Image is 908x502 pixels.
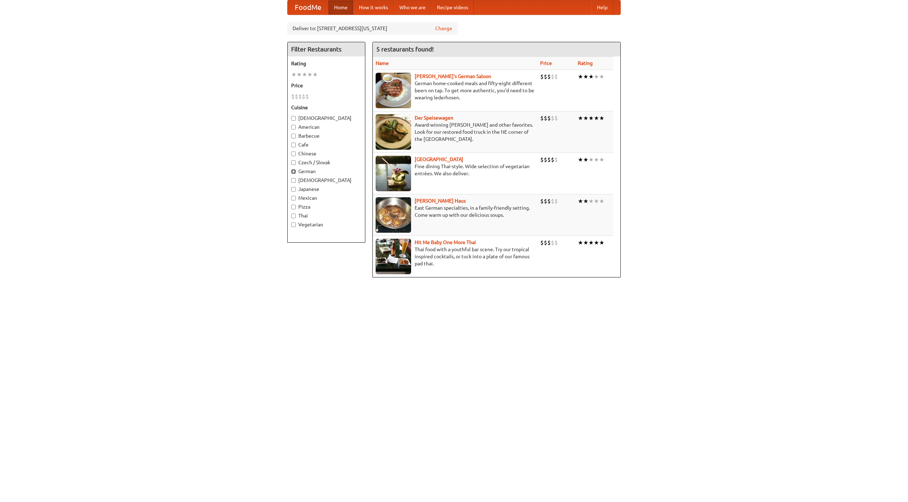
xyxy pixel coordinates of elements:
label: Chinese [291,150,361,157]
li: $ [554,114,558,122]
li: ★ [578,114,583,122]
li: ★ [578,73,583,81]
li: $ [547,114,551,122]
label: [DEMOGRAPHIC_DATA] [291,177,361,184]
a: Name [376,60,389,66]
label: Thai [291,212,361,219]
li: $ [551,114,554,122]
li: $ [551,156,554,164]
input: [DEMOGRAPHIC_DATA] [291,178,296,183]
li: ★ [599,239,604,247]
input: Mexican [291,196,296,200]
li: ★ [312,71,318,78]
input: Barbecue [291,134,296,138]
li: $ [540,197,544,205]
li: $ [554,73,558,81]
a: Who we are [394,0,431,15]
a: Recipe videos [431,0,474,15]
label: Mexican [291,194,361,202]
h4: Filter Restaurants [288,42,365,56]
li: $ [295,93,298,100]
li: $ [554,239,558,247]
a: Der Speisewagen [415,115,453,121]
li: ★ [599,156,604,164]
p: Fine dining Thai-style. Wide selection of vegetarian entrées. We also deliver. [376,163,535,177]
input: Japanese [291,187,296,192]
li: ★ [588,197,594,205]
p: German home-cooked meals and fifty-eight different beers on tap. To get more authentic, you'd nee... [376,80,535,101]
input: [DEMOGRAPHIC_DATA] [291,116,296,121]
a: Home [328,0,353,15]
li: $ [540,156,544,164]
li: ★ [291,71,297,78]
label: [DEMOGRAPHIC_DATA] [291,115,361,122]
a: Change [435,25,452,32]
a: [GEOGRAPHIC_DATA] [415,156,463,162]
li: ★ [588,156,594,164]
b: Hit Me Baby One More Thai [415,239,476,245]
li: ★ [578,197,583,205]
p: Award-winning [PERSON_NAME] and other favorites. Look for our restored food truck in the NE corne... [376,121,535,143]
li: $ [298,93,302,100]
li: $ [551,73,554,81]
li: $ [547,197,551,205]
p: Thai food with a youthful bar scene. Try our tropical inspired cocktails, or tuck into a plate of... [376,246,535,267]
input: American [291,125,296,129]
li: ★ [594,239,599,247]
input: Vegetarian [291,222,296,227]
li: $ [551,197,554,205]
li: ★ [297,71,302,78]
li: $ [547,156,551,164]
input: Pizza [291,205,296,209]
li: ★ [578,156,583,164]
img: babythai.jpg [376,239,411,274]
label: Cafe [291,141,361,148]
input: Chinese [291,151,296,156]
li: ★ [302,71,307,78]
img: speisewagen.jpg [376,114,411,150]
h5: Price [291,82,361,89]
li: ★ [583,114,588,122]
a: FoodMe [288,0,328,15]
li: $ [554,156,558,164]
label: Pizza [291,203,361,210]
img: satay.jpg [376,156,411,191]
li: ★ [599,114,604,122]
li: $ [547,73,551,81]
a: Price [540,60,552,66]
li: $ [291,93,295,100]
label: Japanese [291,186,361,193]
li: ★ [583,239,588,247]
label: Barbecue [291,132,361,139]
input: Czech / Slovak [291,160,296,165]
input: Cafe [291,143,296,147]
b: [PERSON_NAME] Haus [415,198,466,204]
li: $ [544,73,547,81]
a: How it works [353,0,394,15]
li: $ [547,239,551,247]
li: $ [544,114,547,122]
img: esthers.jpg [376,73,411,108]
li: ★ [599,197,604,205]
li: ★ [583,73,588,81]
li: $ [305,93,309,100]
a: [PERSON_NAME]'s German Saloon [415,73,491,79]
li: ★ [307,71,312,78]
li: $ [544,197,547,205]
li: ★ [583,156,588,164]
li: $ [544,156,547,164]
li: ★ [588,239,594,247]
li: $ [540,73,544,81]
li: ★ [594,73,599,81]
label: Czech / Slovak [291,159,361,166]
label: German [291,168,361,175]
li: ★ [594,156,599,164]
li: $ [540,114,544,122]
li: ★ [588,73,594,81]
input: Thai [291,214,296,218]
li: ★ [583,197,588,205]
p: East German specialties, in a family-friendly setting. Come warm up with our delicious soups. [376,204,535,219]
